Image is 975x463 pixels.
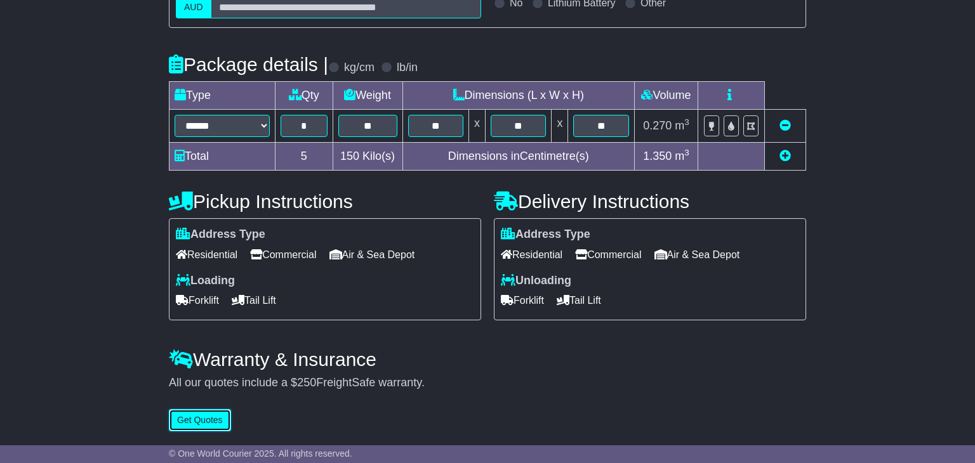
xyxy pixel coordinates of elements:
label: kg/cm [344,61,375,75]
span: Residential [501,245,562,264]
span: m [675,119,689,132]
a: Add new item [779,150,791,162]
td: Weight [333,82,402,110]
label: Address Type [501,228,590,242]
td: Volume [634,82,698,110]
h4: Warranty & Insurance [169,349,806,370]
span: 0.270 [643,119,672,132]
span: 1.350 [643,150,672,162]
span: Air & Sea Depot [329,245,415,264]
span: Residential [176,245,237,264]
label: Address Type [176,228,265,242]
span: 150 [340,150,359,162]
label: Unloading [501,274,571,288]
span: Tail Lift [232,290,276,310]
td: x [552,110,568,143]
td: Qty [275,82,333,110]
td: 5 [275,143,333,171]
span: Commercial [575,245,641,264]
td: Dimensions (L x W x H) [402,82,634,110]
a: Remove this item [779,119,791,132]
span: 250 [297,376,316,389]
td: Kilo(s) [333,143,402,171]
span: Air & Sea Depot [654,245,740,264]
label: lb/in [397,61,418,75]
h4: Delivery Instructions [494,191,806,212]
label: Loading [176,274,235,288]
td: Type [169,82,275,110]
span: m [675,150,689,162]
sup: 3 [684,117,689,127]
td: x [469,110,486,143]
td: Total [169,143,275,171]
span: © One World Courier 2025. All rights reserved. [169,448,352,459]
span: Forklift [176,290,219,310]
h4: Pickup Instructions [169,191,481,212]
span: Tail Lift [557,290,601,310]
sup: 3 [684,148,689,157]
h4: Package details | [169,54,328,75]
span: Commercial [250,245,316,264]
button: Get Quotes [169,409,231,431]
td: Dimensions in Centimetre(s) [402,143,634,171]
span: Forklift [501,290,544,310]
div: All our quotes include a $ FreightSafe warranty. [169,376,806,390]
